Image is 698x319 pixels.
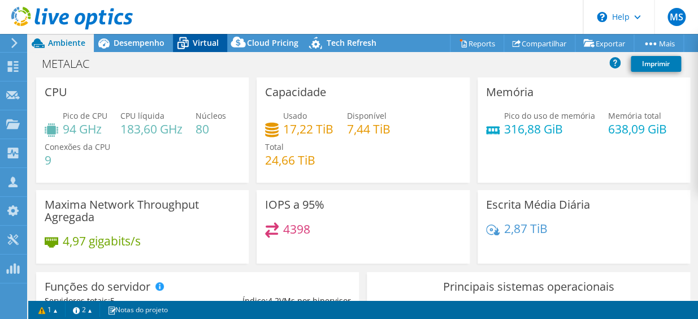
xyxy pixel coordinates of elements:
[45,281,150,293] h3: Funções do servidor
[198,295,351,307] div: Índice: VMs por hipervisor
[196,123,226,135] h4: 80
[346,110,386,121] span: Disponível
[597,12,607,22] svg: \n
[196,110,226,121] span: Núcleos
[45,295,198,307] div: Servidores totais:
[327,37,376,48] span: Tech Refresh
[283,110,307,121] span: Usado
[65,303,100,317] a: 2
[247,37,298,48] span: Cloud Pricing
[504,123,595,135] h4: 316,88 GiB
[193,37,219,48] span: Virtual
[45,86,67,98] h3: CPU
[375,281,681,293] h3: Principais sistemas operacionais
[486,86,534,98] h3: Memória
[110,295,115,306] span: 5
[63,235,141,247] h4: 4,97 gigabits/s
[608,110,661,121] span: Memória total
[37,58,107,70] h1: METALAC
[450,35,504,52] a: Reports
[31,303,66,317] a: 1
[283,123,333,135] h4: 17,22 TiB
[120,110,164,121] span: CPU líquida
[283,223,310,235] h4: 4398
[575,35,634,52] a: Exportar
[504,222,548,235] h4: 2,87 TiB
[45,199,240,223] h3: Maxima Network Throughput Agregada
[634,35,684,52] a: Mais
[99,303,176,317] a: Notas do projeto
[265,86,326,98] h3: Capacidade
[504,35,575,52] a: Compartilhar
[608,123,667,135] h4: 638,09 GiB
[45,141,110,152] span: Conexões da CPU
[265,141,284,152] span: Total
[265,199,324,211] h3: IOPS a 95%
[267,295,279,306] span: 4.2
[63,123,107,135] h4: 94 GHz
[114,37,164,48] span: Desempenho
[265,154,315,166] h4: 24,66 TiB
[631,56,681,72] a: Imprimir
[120,123,183,135] h4: 183,60 GHz
[486,199,590,211] h3: Escrita Média Diária
[667,8,686,26] span: MS
[504,110,595,121] span: Pico do uso de memória
[48,37,85,48] span: Ambiente
[63,110,107,121] span: Pico de CPU
[346,123,390,135] h4: 7,44 TiB
[45,154,110,166] h4: 9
